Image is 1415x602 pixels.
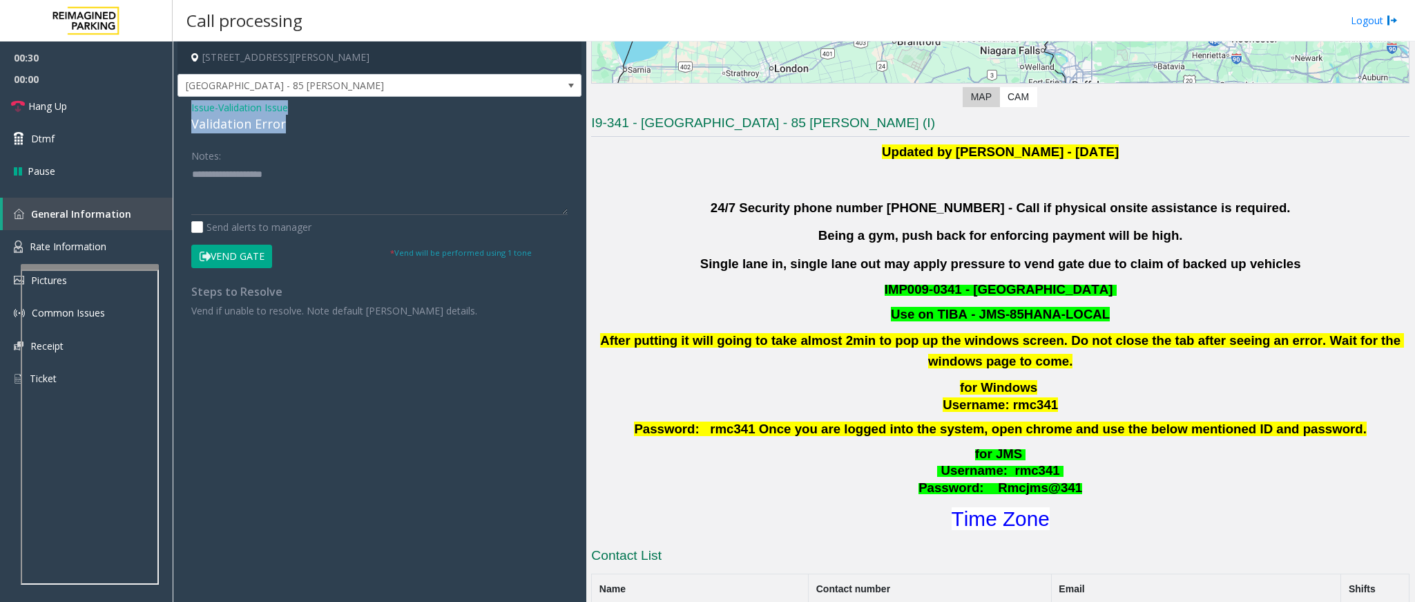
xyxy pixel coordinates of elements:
span: for JMS [975,446,1022,461]
span: IMP009-0341 - [GEOGRAPHIC_DATA] [885,282,1113,297]
span: Validation Issue [218,100,288,115]
span: - [215,101,288,114]
h3: Call processing [180,3,309,37]
img: 'icon' [14,241,23,253]
span: Username [941,463,1003,478]
img: 'icon' [14,373,23,385]
a: Time Zone [952,507,1050,530]
span: Password: Rmcjms@341 [918,480,1082,495]
b: Being a gym, push back for enforcing payment will be high. [818,228,1183,243]
img: 'icon' [14,341,23,350]
h3: Contact List [591,547,1409,569]
span: General Information [31,207,131,220]
img: 'icon' [14,276,24,285]
p: Vend if unable to resolve. Note default [PERSON_NAME] details. [191,303,568,318]
font: Use on TIBA - JMS-85HANA-LOCAL [891,307,1110,321]
div: Validation Error [191,115,568,133]
h4: Steps to Resolve [191,285,568,299]
b: Single lane in, single lane out may apply pressure to vend gate due to claim of backed up vehicles [700,256,1301,271]
img: 'icon' [14,308,25,319]
button: Vend Gate [191,245,272,268]
b: After putting it will going to take almost 2min to pop up the windows screen. Do not close the ta... [600,333,1404,368]
span: [GEOGRAPHIC_DATA] - 85 [PERSON_NAME] [178,75,501,97]
b: 24/7 Security phone number [PHONE_NUMBER] - Call if physical onsite assistance is required. [711,200,1291,215]
span: Rate Information [30,240,106,253]
small: Vend will be performed using 1 tone [390,247,532,258]
h3: I9-341 - [GEOGRAPHIC_DATA] - 85 [PERSON_NAME] (I) [591,114,1409,137]
label: Map [963,87,1000,107]
span: for Windows [960,380,1037,395]
span: Dtmf [31,131,55,146]
h4: [STREET_ADDRESS][PERSON_NAME] [177,41,581,74]
label: Notes: [191,144,221,163]
a: General Information [3,198,173,230]
span: Pause [28,164,55,178]
span: Issue [191,100,215,115]
img: logout [1387,13,1398,28]
label: Send alerts to manager [191,220,311,234]
label: CAM [999,87,1037,107]
span: Password: rmc341 Once you are logged into the system, open chrome and use the below mentioned ID ... [634,422,1367,436]
span: Hang Up [28,99,67,113]
a: Logout [1351,13,1398,28]
span: : rmc341 [1003,463,1060,478]
b: Updated by [PERSON_NAME] - [DATE] [882,144,1119,159]
span: Username: rmc341 [943,397,1058,412]
img: 'icon' [14,209,24,219]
